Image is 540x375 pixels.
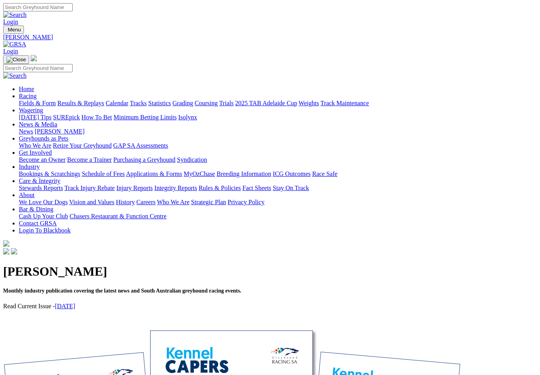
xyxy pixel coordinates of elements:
[116,185,153,191] a: Injury Reports
[19,149,52,156] a: Get Involved
[53,142,112,149] a: Retire Your Greyhound
[136,199,155,205] a: Careers
[235,100,297,106] a: 2025 TAB Adelaide Cup
[191,199,226,205] a: Strategic Plan
[243,185,271,191] a: Fact Sheets
[130,100,147,106] a: Tracks
[19,114,51,121] a: [DATE] Tips
[8,27,21,33] span: Menu
[19,199,67,205] a: We Love Our Dogs
[3,41,26,48] img: GRSA
[67,156,112,163] a: Become a Trainer
[19,156,66,163] a: Become an Owner
[19,128,33,135] a: News
[273,170,310,177] a: ICG Outcomes
[19,199,537,206] div: About
[113,156,175,163] a: Purchasing a Greyhound
[19,192,35,198] a: About
[3,3,73,11] input: Search
[3,288,241,294] span: Monthly industry publication covering the latest news and South Australian greyhound racing events.
[3,48,18,55] a: Login
[55,303,75,309] a: [DATE]
[3,55,29,64] button: Toggle navigation
[154,185,197,191] a: Integrity Reports
[199,185,241,191] a: Rules & Policies
[69,213,166,220] a: Chasers Restaurant & Function Centre
[19,170,537,177] div: Industry
[113,142,168,149] a: GAP SA Assessments
[19,185,537,192] div: Care & Integrity
[148,100,171,106] a: Statistics
[157,199,190,205] a: Who We Are
[19,128,537,135] div: News & Media
[19,206,53,212] a: Bar & Dining
[69,199,114,205] a: Vision and Values
[19,156,537,163] div: Get Involved
[57,100,104,106] a: Results & Replays
[3,303,537,310] p: Read Current Issue -
[113,114,177,121] a: Minimum Betting Limits
[19,135,68,142] a: Greyhounds as Pets
[3,264,537,279] h1: [PERSON_NAME]
[217,170,271,177] a: Breeding Information
[273,185,309,191] a: Stay On Track
[3,72,27,79] img: Search
[19,114,537,121] div: Wagering
[35,128,84,135] a: [PERSON_NAME]
[19,100,537,107] div: Racing
[19,86,34,92] a: Home
[19,142,51,149] a: Who We Are
[3,11,27,18] img: Search
[116,199,135,205] a: History
[3,26,24,34] button: Toggle navigation
[3,248,9,254] img: facebook.svg
[228,199,265,205] a: Privacy Policy
[126,170,182,177] a: Applications & Forms
[3,18,18,25] a: Login
[19,107,43,113] a: Wagering
[19,220,57,227] a: Contact GRSA
[321,100,369,106] a: Track Maintenance
[19,213,68,220] a: Cash Up Your Club
[3,240,9,247] img: logo-grsa-white.png
[19,177,60,184] a: Care & Integrity
[106,100,128,106] a: Calendar
[195,100,218,106] a: Coursing
[19,170,80,177] a: Bookings & Scratchings
[19,213,537,220] div: Bar & Dining
[6,57,26,63] img: Close
[178,114,197,121] a: Isolynx
[64,185,115,191] a: Track Injury Rebate
[177,156,207,163] a: Syndication
[3,34,537,41] a: [PERSON_NAME]
[19,163,40,170] a: Industry
[82,170,124,177] a: Schedule of Fees
[19,142,537,149] div: Greyhounds as Pets
[3,64,73,72] input: Search
[11,248,17,254] img: twitter.svg
[19,121,57,128] a: News & Media
[173,100,193,106] a: Grading
[19,100,56,106] a: Fields & Form
[31,55,37,61] img: logo-grsa-white.png
[312,170,337,177] a: Race Safe
[219,100,234,106] a: Trials
[299,100,319,106] a: Weights
[19,185,63,191] a: Stewards Reports
[19,93,36,99] a: Racing
[53,114,80,121] a: SUREpick
[19,227,71,234] a: Login To Blackbook
[82,114,112,121] a: How To Bet
[184,170,215,177] a: MyOzChase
